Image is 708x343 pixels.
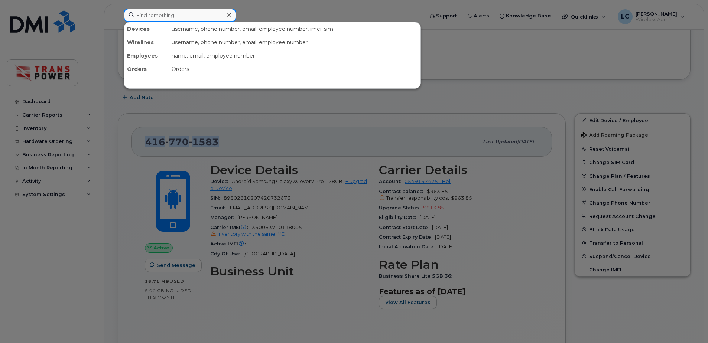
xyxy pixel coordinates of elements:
[124,49,169,62] div: Employees
[124,22,169,36] div: Devices
[124,62,169,76] div: Orders
[169,49,420,62] div: name, email, employee number
[169,62,420,76] div: Orders
[124,9,236,22] input: Find something...
[169,36,420,49] div: username, phone number, email, employee number
[169,22,420,36] div: username, phone number, email, employee number, imei, sim
[124,36,169,49] div: Wirelines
